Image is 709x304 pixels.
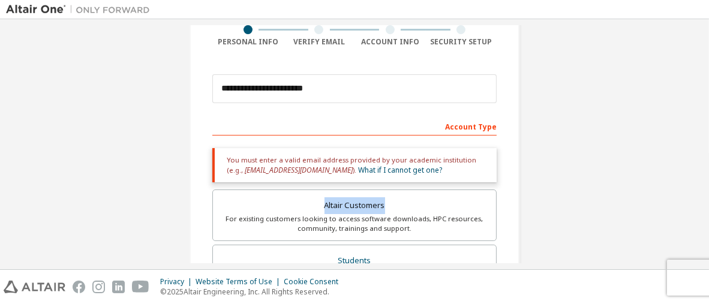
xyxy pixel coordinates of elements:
[160,277,196,287] div: Privacy
[6,4,156,16] img: Altair One
[426,37,497,47] div: Security Setup
[284,277,346,287] div: Cookie Consent
[73,281,85,293] img: facebook.svg
[284,37,355,47] div: Verify Email
[220,252,489,269] div: Students
[212,116,497,136] div: Account Type
[220,197,489,214] div: Altair Customers
[358,165,442,175] a: What if I cannot get one?
[196,277,284,287] div: Website Terms of Use
[220,214,489,233] div: For existing customers looking to access software downloads, HPC resources, community, trainings ...
[212,37,284,47] div: Personal Info
[132,281,149,293] img: youtube.svg
[160,287,346,297] p: © 2025 Altair Engineering, Inc. All Rights Reserved.
[245,165,353,175] span: [EMAIL_ADDRESS][DOMAIN_NAME]
[92,281,105,293] img: instagram.svg
[354,37,426,47] div: Account Info
[4,281,65,293] img: altair_logo.svg
[112,281,125,293] img: linkedin.svg
[212,148,497,182] div: You must enter a valid email address provided by your academic institution (e.g., ).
